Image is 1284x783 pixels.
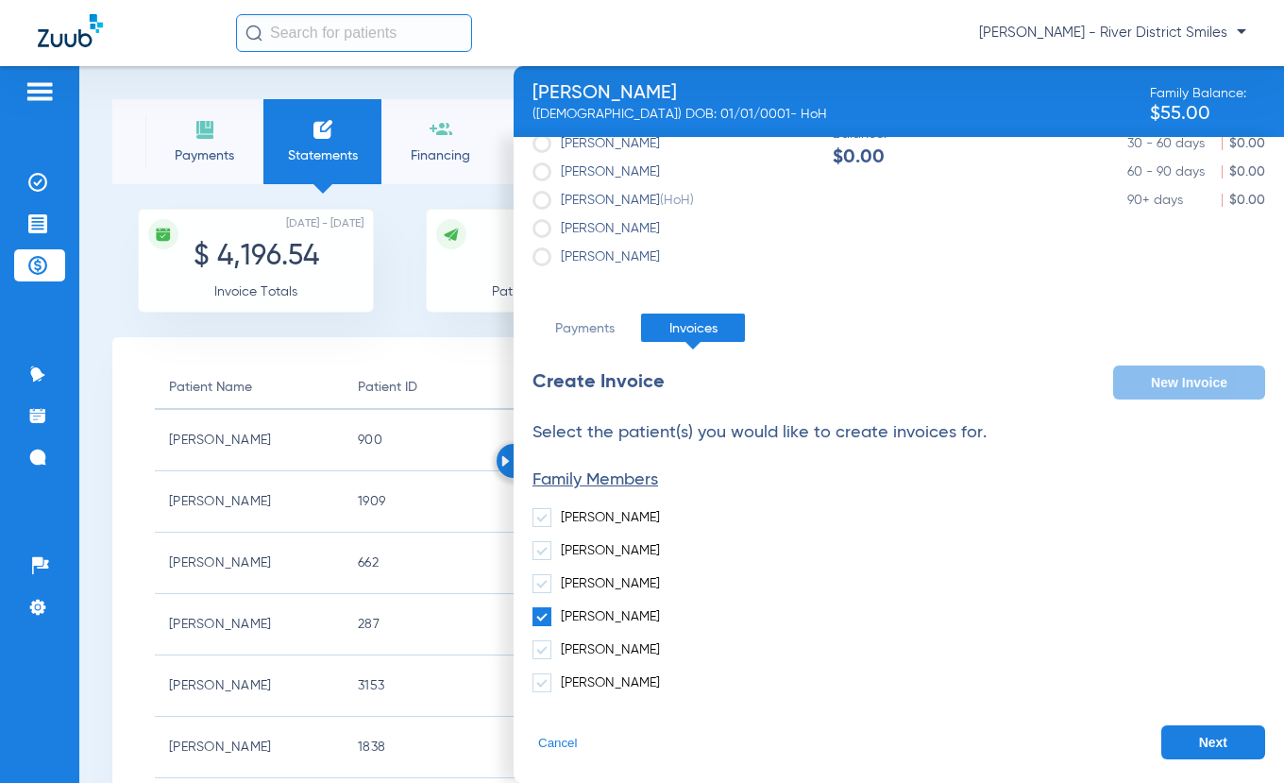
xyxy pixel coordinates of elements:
span: Financing [396,146,485,165]
span: (HoH) [660,194,694,207]
td: 1909 [344,471,532,533]
span: Statements [278,146,367,165]
span: [PERSON_NAME] - River District Smiles [979,24,1246,43]
span: Patients Invoiced [492,285,596,298]
img: hamburger-icon [25,80,55,103]
div: Family Balance: [1150,84,1246,124]
button: Cancel [532,725,583,759]
td: 1838 [344,717,532,778]
span: 60 - 90 days [1127,162,1222,181]
span: [DATE] - [DATE] [286,214,363,233]
label: [PERSON_NAME] [532,162,660,181]
label: [PERSON_NAME] [532,508,660,527]
div: Patient Name [169,377,252,398]
li: Invoices [641,314,745,342]
div: [PERSON_NAME] [532,84,827,103]
td: [PERSON_NAME] [155,717,344,778]
img: payments icon [194,118,216,141]
td: [PERSON_NAME] [155,594,344,655]
h2: Select the patient(s) you would like to create invoices for. [532,423,1265,442]
td: [PERSON_NAME] [155,655,344,717]
label: [PERSON_NAME] [532,574,660,593]
div: Create Invoice [532,366,665,400]
img: invoices icon [312,118,334,141]
button: Next [1161,725,1265,759]
label: [PERSON_NAME] [532,191,694,210]
img: icon [443,226,460,243]
label: [PERSON_NAME] [532,673,660,692]
label: [PERSON_NAME] [532,247,660,266]
span: 30 - 60 days [1127,134,1222,153]
td: [PERSON_NAME] [155,533,344,594]
img: Zuub Logo [38,14,103,47]
td: 900 [344,410,532,471]
input: Search for patients [236,14,472,52]
label: [PERSON_NAME] [532,607,660,626]
li: $0.00 [1127,162,1265,181]
button: New Invoice [1113,366,1265,400]
td: 287 [344,594,532,655]
label: [PERSON_NAME] [532,640,660,659]
span: $55.00 [1150,105,1246,124]
span: $0.00 [833,148,965,167]
div: Patient ID [358,377,417,398]
span: Invoice Totals [214,285,297,298]
label: [PERSON_NAME] [532,134,660,153]
img: Arrow [501,455,510,467]
span: $ 4,196.54 [194,243,319,271]
span: 90+ days [1127,191,1222,210]
td: [PERSON_NAME] [155,410,344,471]
h4: Family Members [532,470,1265,489]
label: [PERSON_NAME] [532,219,660,238]
td: 662 [344,533,532,594]
div: Patient ID [358,377,518,398]
img: financing icon [430,118,452,141]
div: ([DEMOGRAPHIC_DATA]) DOB: 01/01/0001 - HoH [532,105,827,124]
img: Search Icon [245,25,262,42]
td: 3153 [344,655,532,717]
td: [PERSON_NAME] [155,471,344,533]
img: icon [155,226,172,243]
div: [PERSON_NAME]'s Balance: [833,106,965,167]
div: Patient Name [169,377,329,398]
span: Payments [160,146,249,165]
label: [PERSON_NAME] [532,541,660,560]
li: Payments [532,314,636,342]
li: $0.00 [1127,191,1265,210]
li: $0.00 [1127,134,1265,153]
